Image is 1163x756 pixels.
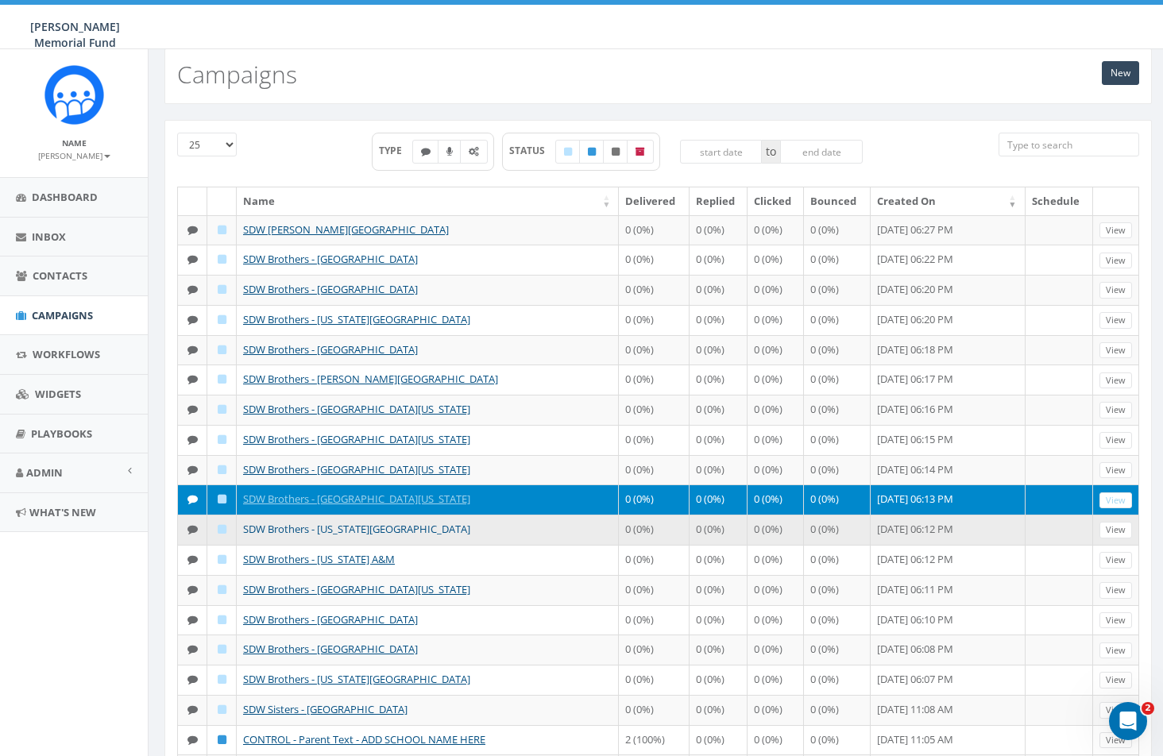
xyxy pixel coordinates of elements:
[218,615,226,625] i: Draft
[871,605,1026,635] td: [DATE] 06:10 PM
[619,665,690,695] td: 0 (0%)
[871,634,1026,665] td: [DATE] 06:08 PM
[218,524,226,534] i: Draft
[619,245,690,275] td: 0 (0%)
[243,462,470,476] a: SDW Brothers - [GEOGRAPHIC_DATA][US_STATE]
[187,404,198,415] i: Text SMS
[748,275,804,305] td: 0 (0%)
[748,665,804,695] td: 0 (0%)
[1099,552,1132,569] a: View
[187,704,198,715] i: Text SMS
[871,425,1026,455] td: [DATE] 06:15 PM
[627,140,654,164] label: Archived
[187,584,198,595] i: Text SMS
[29,505,96,519] span: What's New
[690,425,748,455] td: 0 (0%)
[243,402,470,416] a: SDW Brothers - [GEOGRAPHIC_DATA][US_STATE]
[187,615,198,625] i: Text SMS
[619,634,690,665] td: 0 (0%)
[748,605,804,635] td: 0 (0%)
[218,254,226,264] i: Draft
[187,225,198,235] i: Text SMS
[438,140,462,164] label: Ringless Voice Mail
[748,395,804,425] td: 0 (0%)
[871,305,1026,335] td: [DATE] 06:20 PM
[243,222,449,237] a: SDW [PERSON_NAME][GEOGRAPHIC_DATA]
[748,515,804,545] td: 0 (0%)
[871,455,1026,485] td: [DATE] 06:14 PM
[243,612,418,627] a: SDW Brothers - [GEOGRAPHIC_DATA]
[218,644,226,654] i: Draft
[871,695,1026,725] td: [DATE] 11:08 AM
[30,19,120,50] span: [PERSON_NAME] Memorial Fund
[218,735,226,745] i: Published
[1099,372,1132,389] a: View
[1142,702,1154,715] span: 2
[187,465,198,475] i: Text SMS
[1099,462,1132,479] a: View
[187,524,198,534] i: Text SMS
[804,695,870,725] td: 0 (0%)
[871,215,1026,245] td: [DATE] 06:27 PM
[619,725,690,755] td: 2 (100%)
[690,245,748,275] td: 0 (0%)
[218,494,226,504] i: Draft
[804,605,870,635] td: 0 (0%)
[1099,672,1132,688] a: View
[804,245,870,275] td: 0 (0%)
[187,644,198,654] i: Text SMS
[38,148,110,162] a: [PERSON_NAME]
[619,425,690,455] td: 0 (0%)
[243,582,470,596] a: SDW Brothers - [GEOGRAPHIC_DATA][US_STATE]
[619,695,690,725] td: 0 (0%)
[619,215,690,245] td: 0 (0%)
[1102,61,1139,85] a: New
[218,554,226,565] i: Draft
[619,605,690,635] td: 0 (0%)
[619,545,690,575] td: 0 (0%)
[690,695,748,725] td: 0 (0%)
[44,65,104,125] img: Rally_Corp_Icon.png
[446,147,453,156] i: Ringless Voice Mail
[243,342,418,357] a: SDW Brothers - [GEOGRAPHIC_DATA]
[748,545,804,575] td: 0 (0%)
[218,374,226,384] i: Draft
[243,282,418,296] a: SDW Brothers - [GEOGRAPHIC_DATA]
[804,425,870,455] td: 0 (0%)
[748,215,804,245] td: 0 (0%)
[31,426,92,441] span: Playbooks
[748,364,804,395] td: 0 (0%)
[564,147,572,156] i: Draft
[871,515,1026,545] td: [DATE] 06:12 PM
[690,665,748,695] td: 0 (0%)
[612,147,620,156] i: Unpublished
[690,605,748,635] td: 0 (0%)
[804,275,870,305] td: 0 (0%)
[1099,342,1132,359] a: View
[243,672,470,686] a: SDW Brothers - [US_STATE][GEOGRAPHIC_DATA]
[218,345,226,355] i: Draft
[32,190,98,204] span: Dashboard
[619,187,690,215] th: Delivered
[32,229,66,244] span: Inbox
[804,575,870,605] td: 0 (0%)
[748,725,804,755] td: 0 (0%)
[243,642,418,656] a: SDW Brothers - [GEOGRAPHIC_DATA]
[509,144,556,157] span: STATUS
[690,484,748,515] td: 0 (0%)
[62,137,87,148] small: Name
[1099,582,1132,599] a: View
[690,455,748,485] td: 0 (0%)
[243,732,485,746] a: CONTROL - Parent Text - ADD SCHOOL NAME HERE
[999,133,1139,156] input: Type to search
[218,584,226,595] i: Draft
[871,545,1026,575] td: [DATE] 06:12 PM
[1099,642,1132,659] a: View
[579,140,605,164] label: Published
[619,305,690,335] td: 0 (0%)
[32,308,93,322] span: Campaigns
[804,364,870,395] td: 0 (0%)
[690,395,748,425] td: 0 (0%)
[412,140,439,164] label: Text SMS
[243,432,470,446] a: SDW Brothers - [GEOGRAPHIC_DATA][US_STATE]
